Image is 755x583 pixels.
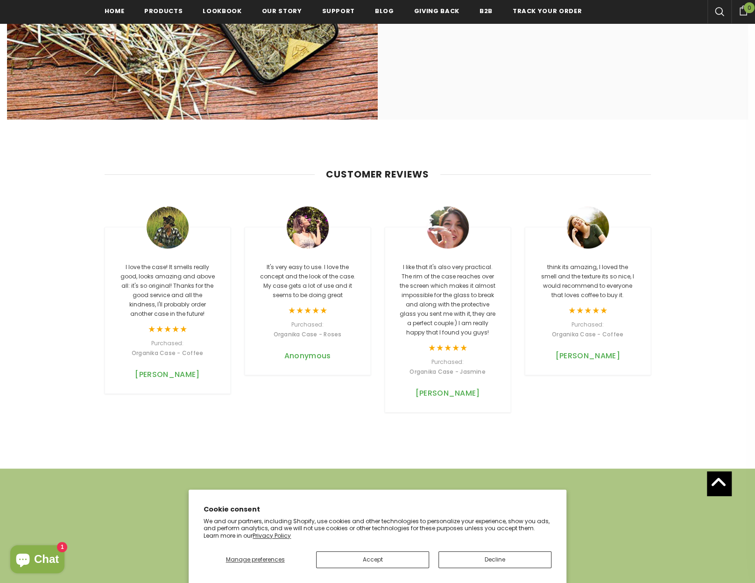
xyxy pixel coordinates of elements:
[291,320,324,328] span: Purchased:
[7,545,67,576] inbox-online-store-chat: Shopify online store chat
[226,555,285,563] span: Manage preferences
[400,263,495,336] span: I like that it's also very practical. The rim of the case reaches over the screen which makes it ...
[409,368,486,376] span: Organika Case - Jasmine
[427,206,469,249] img: Organika Case - Jasmine
[135,369,199,380] span: [PERSON_NAME]
[480,7,493,15] span: B2B
[513,7,582,15] span: Track your order
[105,7,125,15] span: Home
[151,339,183,347] span: Purchased:
[375,7,394,15] span: Blog
[147,206,189,249] img: Organika Case - Coffee
[731,4,755,15] a: 0
[572,320,604,328] span: Purchased:
[132,348,203,358] a: Organika Case - Coffee
[120,263,215,318] span: I love the case! It smells really good, looks amazing and above all: it's so original! Thanks for...
[326,168,429,181] span: Customer Reviews
[409,367,486,377] a: Organika Case - Jasmine
[415,388,480,398] span: [PERSON_NAME]
[260,263,355,299] span: It's very easy to use. I love the concept and the look of the case. My case gets a lot of use and...
[144,7,183,15] span: Products
[438,551,551,568] button: Decline
[262,7,302,15] span: Our Story
[204,551,307,568] button: Manage preferences
[567,206,609,249] img: Organika Case - Coffee
[555,350,620,361] span: [PERSON_NAME]
[253,532,291,540] a: Privacy Policy
[316,551,429,568] button: Accept
[204,505,551,514] h2: Cookie consent
[287,206,329,249] img: Organika Case - Roses
[431,358,464,366] span: Purchased:
[204,518,551,540] p: We and our partners, including Shopify, use cookies and other technologies to personalize your ex...
[552,330,623,338] span: Organika Case - Coffee
[541,263,634,299] span: think its amazing, I loved the smell and the texture its so nice, I would recommend to everyone t...
[744,2,755,13] span: 0
[552,329,623,340] a: Organika Case - Coffee
[414,7,459,15] span: Giving back
[322,7,355,15] span: support
[273,329,341,340] a: Organika Case - Roses
[284,350,331,361] span: Anonymous
[273,330,341,338] span: Organika Case - Roses
[132,349,203,357] span: Organika Case - Coffee
[203,7,241,15] span: Lookbook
